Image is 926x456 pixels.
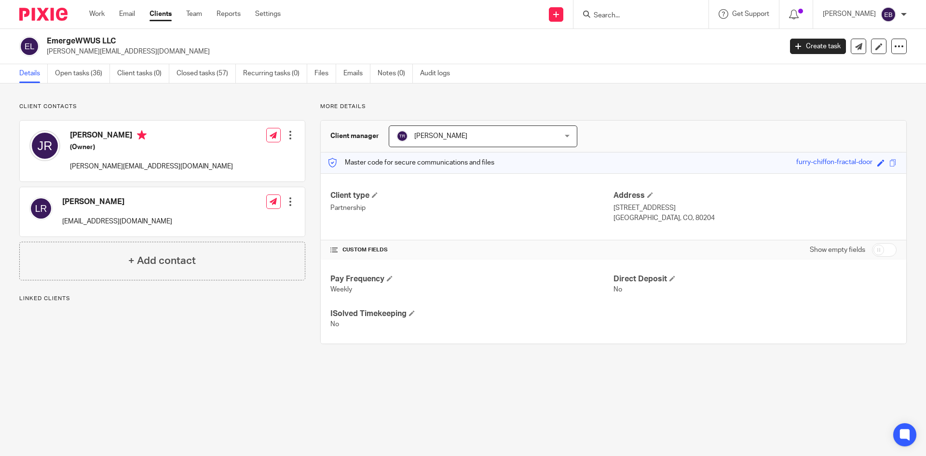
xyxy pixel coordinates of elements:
h3: Client manager [330,131,379,141]
span: No [330,321,339,328]
p: [PERSON_NAME] [823,9,876,19]
p: Linked clients [19,295,305,303]
a: Audit logs [420,64,457,83]
h2: EmergeWWUS LLC [47,36,630,46]
a: Client tasks (0) [117,64,169,83]
span: Weekly [330,286,352,293]
img: svg%3E [396,130,408,142]
a: Closed tasks (57) [177,64,236,83]
a: Email [119,9,135,19]
img: svg%3E [29,130,60,161]
h4: ISolved Timekeeping [330,309,613,319]
h4: Direct Deposit [613,274,897,284]
h4: Client type [330,191,613,201]
i: Primary [137,130,147,140]
a: Work [89,9,105,19]
h4: Address [613,191,897,201]
h4: [PERSON_NAME] [62,197,172,207]
a: Create task [790,39,846,54]
p: [STREET_ADDRESS] [613,203,897,213]
p: Master code for secure communications and files [328,158,494,167]
h4: + Add contact [128,253,196,268]
a: Settings [255,9,281,19]
a: Team [186,9,202,19]
h4: [PERSON_NAME] [70,130,233,142]
img: svg%3E [29,197,53,220]
p: More details [320,103,907,111]
div: furry-chiffon-fractal-door [796,157,872,168]
p: [PERSON_NAME][EMAIL_ADDRESS][DOMAIN_NAME] [47,47,776,56]
img: svg%3E [19,36,40,56]
a: Notes (0) [378,64,413,83]
p: Partnership [330,203,613,213]
img: Pixie [19,8,68,21]
p: [GEOGRAPHIC_DATA], CO, 80204 [613,213,897,223]
h4: CUSTOM FIELDS [330,246,613,254]
a: Files [314,64,336,83]
p: [PERSON_NAME][EMAIL_ADDRESS][DOMAIN_NAME] [70,162,233,171]
a: Recurring tasks (0) [243,64,307,83]
span: Get Support [732,11,769,17]
h5: (Owner) [70,142,233,152]
p: [EMAIL_ADDRESS][DOMAIN_NAME] [62,217,172,226]
span: [PERSON_NAME] [414,133,467,139]
a: Reports [217,9,241,19]
h4: Pay Frequency [330,274,613,284]
input: Search [593,12,680,20]
a: Details [19,64,48,83]
p: Client contacts [19,103,305,111]
a: Open tasks (36) [55,64,110,83]
a: Clients [150,9,172,19]
span: No [613,286,622,293]
a: Emails [343,64,370,83]
label: Show empty fields [810,245,865,255]
img: svg%3E [881,7,896,22]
